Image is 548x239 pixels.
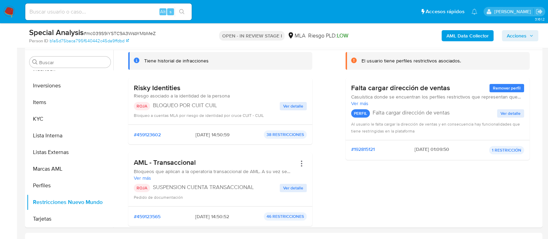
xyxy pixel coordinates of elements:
button: Lista Interna [27,127,113,144]
span: 3.161.2 [534,16,545,22]
button: Listas Externas [27,144,113,161]
span: Acciones [507,30,527,41]
a: b1a5d75baca795f640442c45da9ffdbd [50,38,129,44]
button: Perfiles [27,177,113,194]
button: Restricciones Nuevo Mundo [27,194,113,211]
input: Buscar [39,59,108,66]
div: MLA [287,32,305,40]
p: milagros.cisterna@mercadolibre.com [494,8,533,15]
a: Salir [536,8,543,15]
a: Notificaciones [471,9,477,15]
button: Tarjetas [27,211,113,227]
span: # mc039S9iYSTC9A3WsbYMbMeZ [84,30,156,37]
button: search-icon [175,7,189,17]
button: AML Data Collector [442,30,494,41]
input: Buscar usuario o caso... [25,7,192,16]
span: Alt [160,8,166,15]
button: KYC [27,111,113,127]
p: OPEN - IN REVIEW STAGE I [219,31,285,41]
span: LOW [337,32,348,40]
button: Inversiones [27,77,113,94]
button: Items [27,94,113,111]
button: Marcas AML [27,161,113,177]
span: s [169,8,172,15]
span: Riesgo PLD: [308,32,348,40]
span: Accesos rápidos [426,8,464,15]
b: Person ID [29,38,48,44]
b: Special Analysis [29,27,84,38]
button: Acciones [502,30,538,41]
button: Buscar [32,59,38,65]
b: AML Data Collector [446,30,489,41]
